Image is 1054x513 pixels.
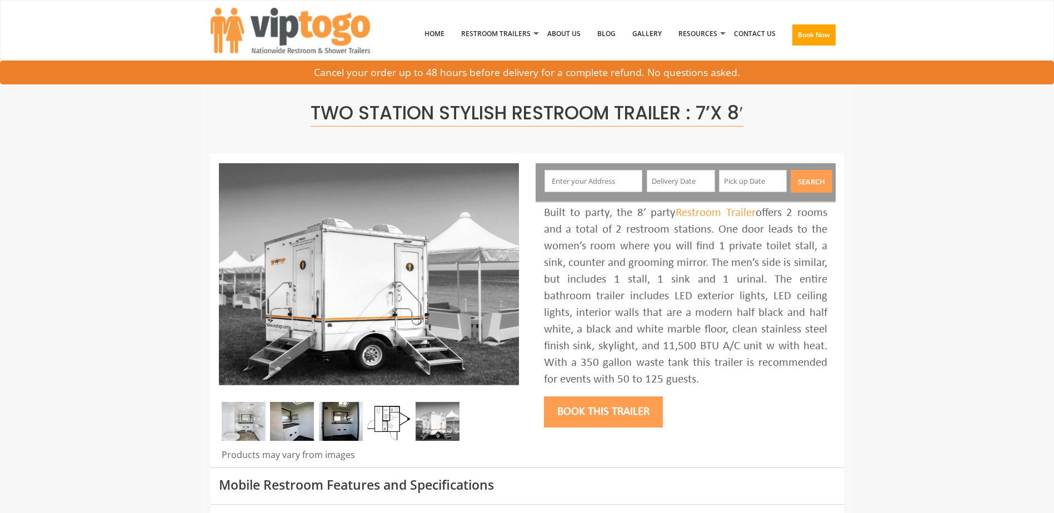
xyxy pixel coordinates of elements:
img: Inside of complete restroom with a stall, a urinal, tissue holders, cabinets and mirror [222,402,266,441]
input: Enter your Address [545,170,642,192]
img: A mini restroom trailer with two separate stations and separate doors for males and females [219,163,519,385]
img: DSC_0004_email [319,402,363,441]
input: Pick up Date [719,170,787,192]
a: Home [416,5,453,63]
img: Floor Plan of 2 station Mini restroom with sink and toilet [367,402,411,441]
div: Built to party, the 8’ party offers 2 rooms and a total of 2 restroom stations. One door leads to... [544,205,827,388]
img: VIPTOGO [211,8,370,53]
input: Delivery Date [647,170,715,192]
button: Book this trailer [544,396,663,428]
span: Two Station Stylish Restroom Trailer : 7’x 8′ [311,100,743,127]
a: Gallery [624,5,670,63]
a: Restroom Trailers [453,5,539,63]
button: Book Now [792,24,836,46]
a: Blog [589,5,624,63]
a: Book Now [784,5,844,69]
h3: Mobile Restroom Features and Specifications [219,478,836,492]
button: Search [791,170,832,193]
img: A mini restroom trailer with two separate stations and separate doors for males and females [416,402,459,441]
a: Contact Us [726,5,784,63]
a: Restroom Trailer [676,207,756,219]
img: DSC_0016_email [270,402,314,441]
a: Resources [670,5,726,63]
div: Products may vary from images [219,449,519,467]
a: About Us [539,5,589,63]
